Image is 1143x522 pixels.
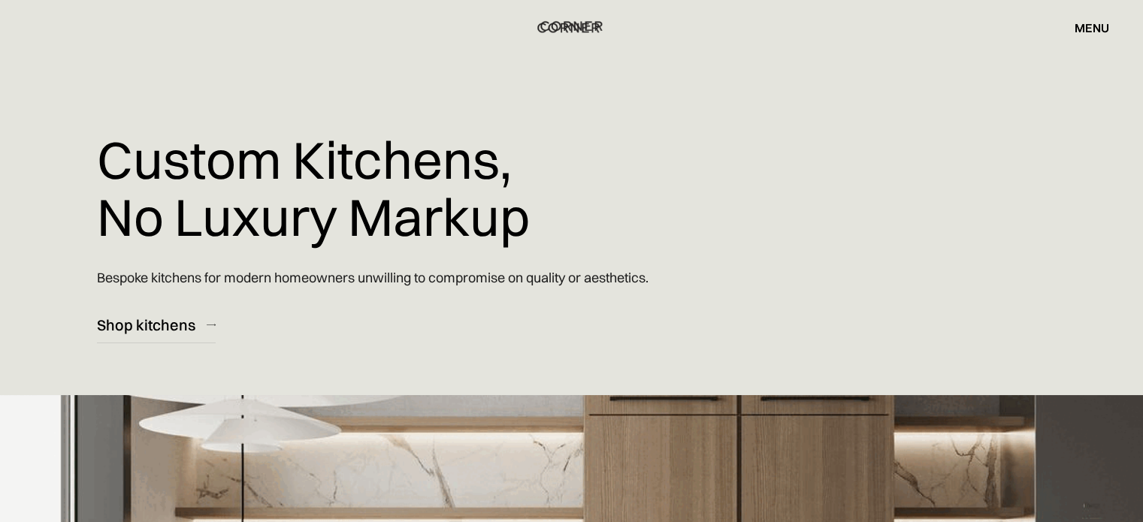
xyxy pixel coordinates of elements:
[97,306,216,343] a: Shop kitchens
[97,120,530,256] h1: Custom Kitchens, No Luxury Markup
[97,315,195,335] div: Shop kitchens
[532,18,610,38] a: home
[1075,22,1109,34] div: menu
[1060,15,1109,41] div: menu
[97,256,649,299] p: Bespoke kitchens for modern homeowners unwilling to compromise on quality or aesthetics.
